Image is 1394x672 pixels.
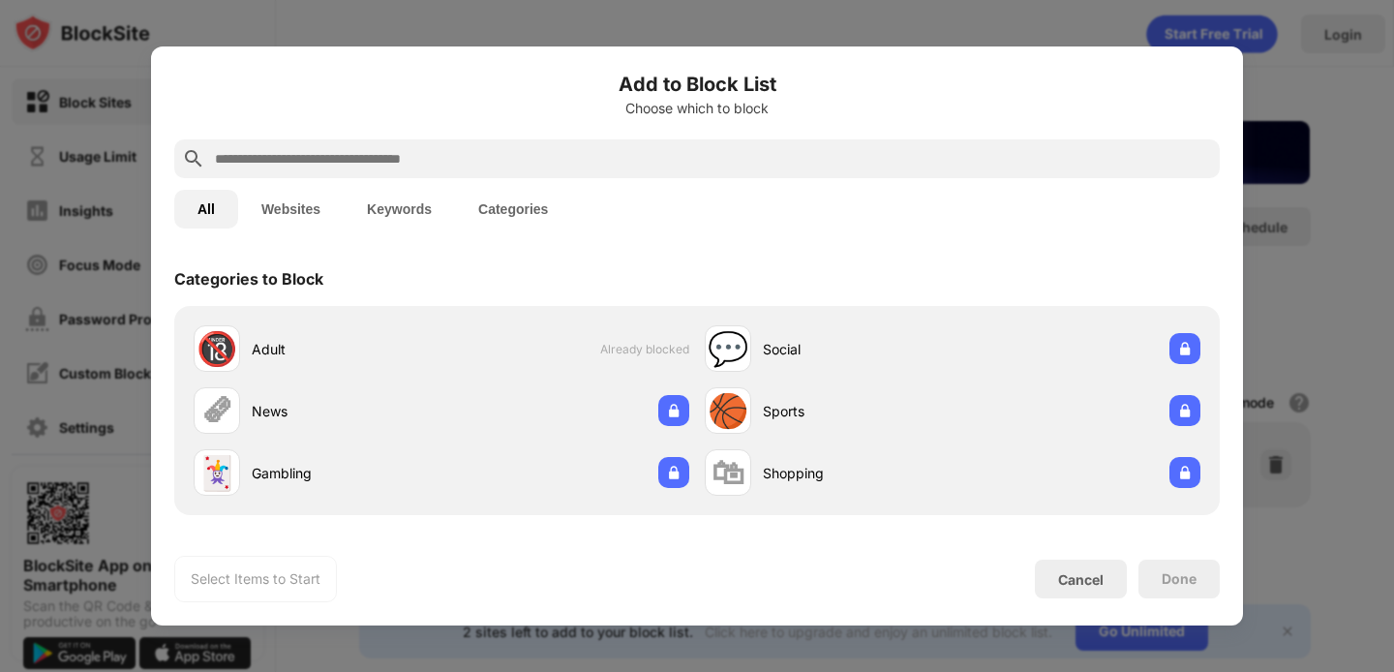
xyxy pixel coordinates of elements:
button: All [174,190,238,229]
button: Keywords [344,190,455,229]
div: 🛍 [712,453,744,493]
div: Shopping [763,463,953,483]
img: search.svg [182,147,205,170]
h6: Add to Block List [174,70,1220,99]
div: 💬 [708,329,748,369]
div: 🔞 [197,329,237,369]
div: 🏀 [708,391,748,431]
span: Already blocked [600,342,689,356]
div: News [252,401,441,421]
div: Social [763,339,953,359]
div: Adult [252,339,441,359]
div: Categories to Block [174,269,323,289]
button: Websites [238,190,344,229]
div: Gambling [252,463,441,483]
div: 🗞 [200,391,233,431]
button: Categories [455,190,571,229]
div: Choose which to block [174,101,1220,116]
div: Sports [763,401,953,421]
div: Select Items to Start [191,569,320,589]
div: Done [1162,571,1197,587]
div: 🃏 [197,453,237,493]
div: Cancel [1058,571,1104,588]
